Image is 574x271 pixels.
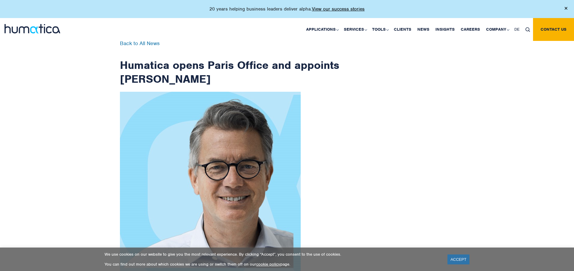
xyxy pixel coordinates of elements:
a: News [414,18,432,41]
p: We use cookies on our website to give you the most relevant experience. By clicking “Accept”, you... [105,252,440,257]
p: You can find out more about which cookies we are using or switch them off on our page. [105,262,440,267]
a: Tools [369,18,391,41]
a: Back to All News [120,40,160,47]
p: 20 years helping business leaders deliver alpha. [209,6,365,12]
a: Insights [432,18,458,41]
a: DE [511,18,522,41]
a: Clients [391,18,414,41]
a: Services [341,18,369,41]
a: ACCEPT [447,254,469,264]
a: Company [483,18,511,41]
a: Applications [303,18,341,41]
span: DE [514,27,519,32]
img: logo [5,24,60,33]
img: search_icon [525,27,530,32]
a: Contact us [533,18,574,41]
a: Careers [458,18,483,41]
h1: Humatica opens Paris Office and appoints [PERSON_NAME] [120,41,340,86]
a: View our success stories [312,6,365,12]
a: cookie policy [256,262,280,267]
